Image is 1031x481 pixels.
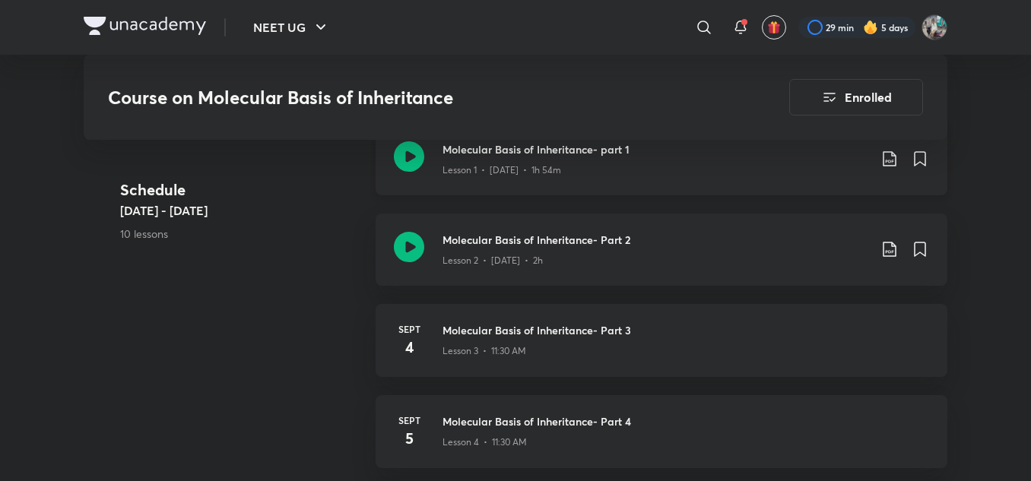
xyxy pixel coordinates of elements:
[443,413,929,429] h3: Molecular Basis of Inheritance- Part 4
[394,336,424,359] h4: 4
[394,322,424,336] h6: Sept
[789,79,923,116] button: Enrolled
[394,427,424,450] h4: 5
[443,322,929,338] h3: Molecular Basis of Inheritance- Part 3
[767,21,781,34] img: avatar
[443,141,868,157] h3: Molecular Basis of Inheritance- part 1
[244,12,339,43] button: NEET UG
[863,20,878,35] img: streak
[108,87,703,109] h3: Course on Molecular Basis of Inheritance
[443,163,561,177] p: Lesson 1 • [DATE] • 1h 54m
[376,304,947,395] a: Sept4Molecular Basis of Inheritance- Part 3Lesson 3 • 11:30 AM
[443,254,543,267] p: Lesson 2 • [DATE] • 2h
[762,15,786,40] button: avatar
[376,214,947,304] a: Molecular Basis of Inheritance- Part 2Lesson 2 • [DATE] • 2h
[376,123,947,214] a: Molecular Basis of Inheritance- part 1Lesson 1 • [DATE] • 1h 54m
[443,232,868,248] h3: Molecular Basis of Inheritance- Part 2
[443,344,526,358] p: Lesson 3 • 11:30 AM
[120,226,363,242] p: 10 lessons
[394,413,424,427] h6: Sept
[120,201,363,220] h5: [DATE] - [DATE]
[84,17,206,35] img: Company Logo
[443,435,527,449] p: Lesson 4 • 11:30 AM
[922,14,947,40] img: Umar Parsuwale
[120,179,363,201] h4: Schedule
[84,17,206,39] a: Company Logo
